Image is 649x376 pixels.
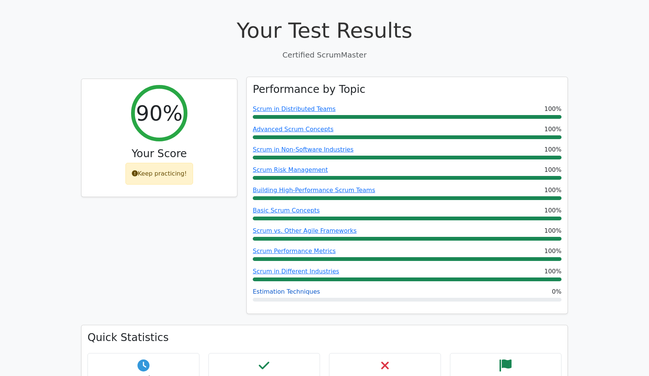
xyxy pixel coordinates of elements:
[81,49,568,61] p: Certified ScrumMaster
[253,227,357,234] a: Scrum vs. Other Agile Frameworks
[125,163,193,185] div: Keep practicing!
[253,207,320,214] a: Basic Scrum Concepts
[544,226,561,235] span: 100%
[253,146,353,153] a: Scrum in Non-Software Industries
[552,287,561,296] span: 0%
[253,126,334,133] a: Advanced Scrum Concepts
[136,100,183,126] h2: 90%
[253,186,375,194] a: Building High-Performance Scrum Teams
[253,105,336,112] a: Scrum in Distributed Teams
[544,105,561,114] span: 100%
[544,165,561,174] span: 100%
[544,145,561,154] span: 100%
[88,147,231,160] h3: Your Score
[253,268,339,275] a: Scrum in Different Industries
[544,186,561,195] span: 100%
[544,247,561,256] span: 100%
[81,18,568,43] h1: Your Test Results
[544,267,561,276] span: 100%
[88,331,561,344] h3: Quick Statistics
[253,247,336,255] a: Scrum Performance Metrics
[253,166,328,173] a: Scrum Risk Management
[253,288,320,295] a: Estimation Techniques
[544,206,561,215] span: 100%
[544,125,561,134] span: 100%
[253,83,365,96] h3: Performance by Topic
